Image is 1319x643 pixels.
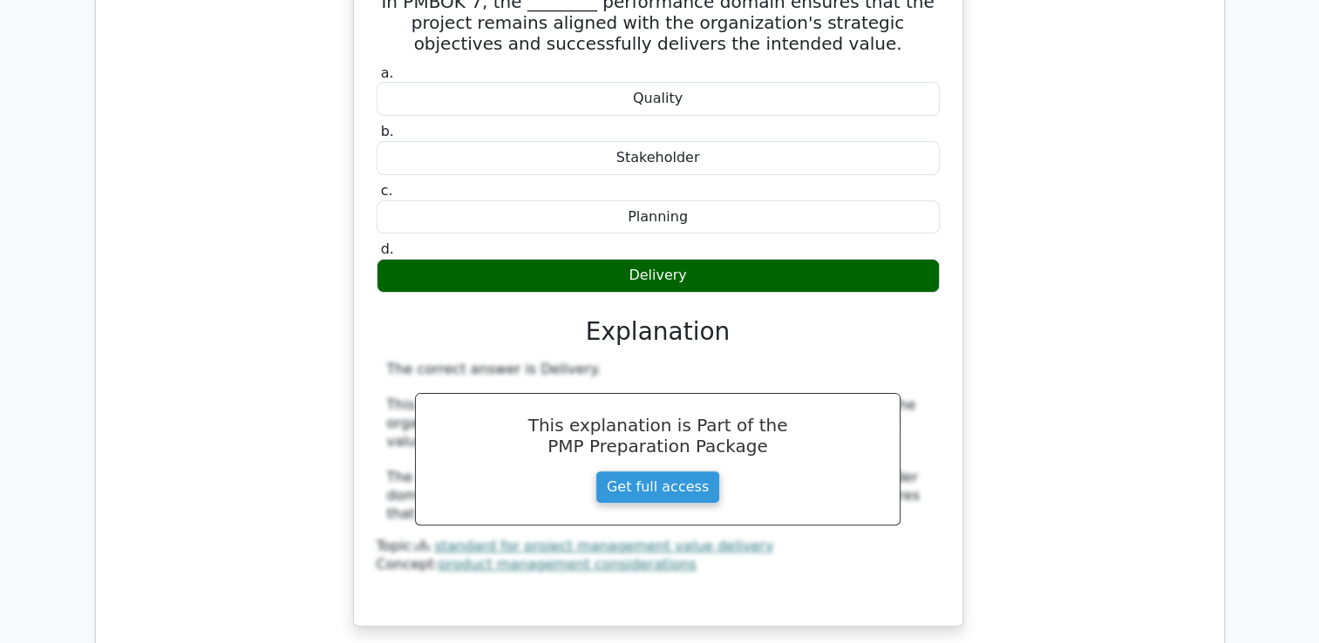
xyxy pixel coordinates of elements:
[381,123,394,139] span: b.
[387,361,929,524] div: The correct answer is Delivery. This performance domain ensures that the project remains aligned ...
[387,317,929,347] h3: Explanation
[595,470,720,504] a: Get full access
[377,538,940,556] div: Topic:
[377,82,940,116] div: Quality
[439,556,697,572] a: product management considerations
[377,259,940,293] div: Delivery
[381,182,393,199] span: c.
[377,556,940,574] div: Concept:
[381,64,394,81] span: a.
[377,200,940,234] div: Planning
[434,538,773,554] a: standard for project management value delivery
[381,240,394,257] span: d.
[377,141,940,175] div: Stakeholder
